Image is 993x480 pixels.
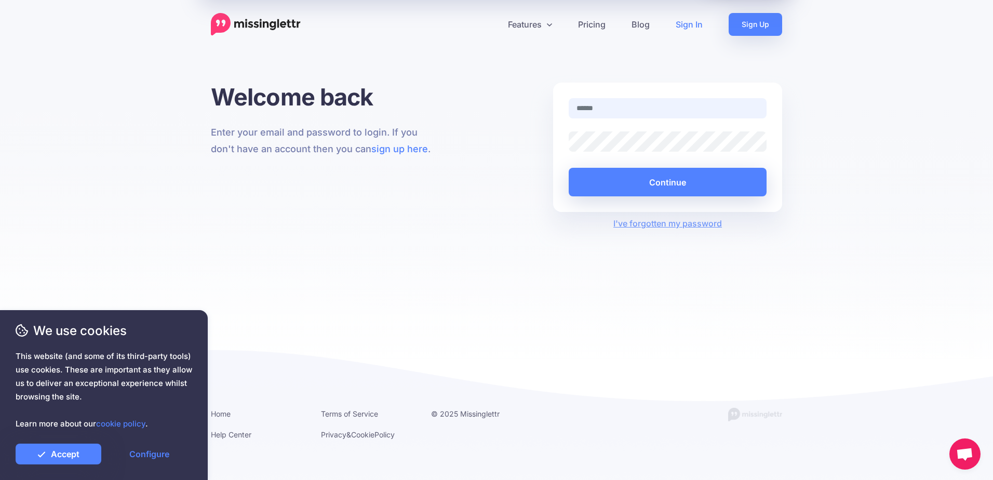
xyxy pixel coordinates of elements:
[321,430,346,439] a: Privacy
[619,13,663,36] a: Blog
[321,428,415,441] li: & Policy
[211,83,440,111] h1: Welcome back
[211,409,231,418] a: Home
[96,419,145,429] a: cookie policy
[431,407,526,420] li: © 2025 Missinglettr
[949,438,981,470] div: Open chat
[106,444,192,464] a: Configure
[351,430,374,439] a: Cookie
[565,13,619,36] a: Pricing
[495,13,565,36] a: Features
[569,168,767,196] button: Continue
[16,444,101,464] a: Accept
[613,218,722,229] a: I've forgotten my password
[211,124,440,157] p: Enter your email and password to login. If you don't have an account then you can .
[663,13,716,36] a: Sign In
[321,409,378,418] a: Terms of Service
[729,13,782,36] a: Sign Up
[16,350,192,431] span: This website (and some of its third-party tools) use cookies. These are important as they allow u...
[16,322,192,340] span: We use cookies
[211,430,251,439] a: Help Center
[371,143,428,154] a: sign up here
